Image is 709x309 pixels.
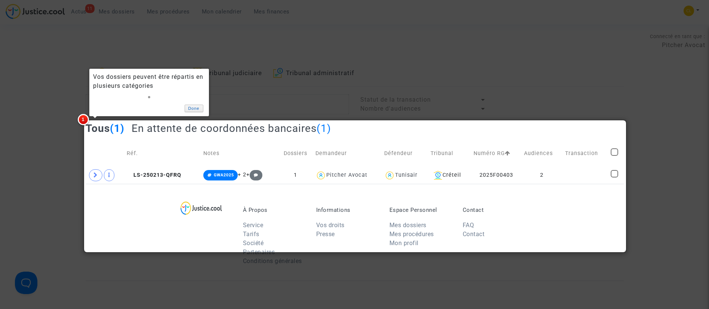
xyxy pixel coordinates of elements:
[78,114,89,125] span: 1
[93,72,205,90] div: Vos dossiers peuvent être répartis en plusieurs catégories
[86,122,124,135] h2: Tous
[185,105,203,112] a: Done
[317,122,331,135] span: (1)
[110,122,124,135] span: (1)
[132,122,331,135] h2: En attente de coordonnées bancaires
